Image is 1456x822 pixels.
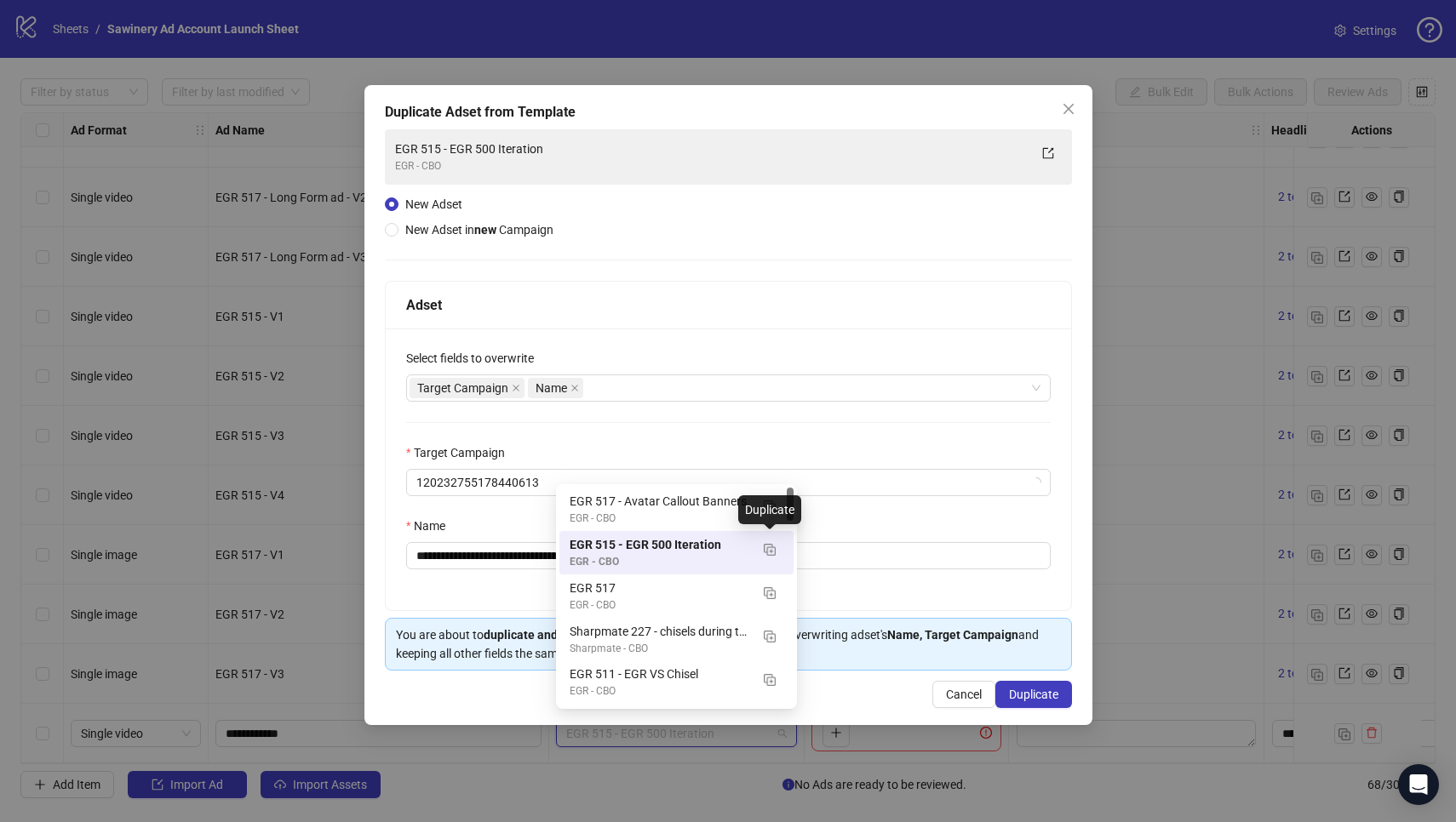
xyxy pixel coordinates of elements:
[396,625,1061,663] div: You are about to the selected adset without any ads, overwriting adset's and keeping all other fi...
[417,379,508,397] span: Target Campaign
[570,554,749,570] div: EGR - CBO
[756,492,783,519] button: Duplicate
[570,683,749,699] div: EGR - CBO
[406,443,516,462] label: Target Campaign
[764,674,776,686] img: Duplicate
[946,688,982,701] span: Cancel
[405,197,462,211] span: New Adset
[1398,764,1439,805] div: Open Intercom Messenger
[406,294,1051,316] div: Adset
[570,622,749,641] div: Sharpmate 227 - chisels during than you think - Iteration new hooks
[559,531,794,574] div: EGR 515 - EGR 500 Iteration
[559,574,794,618] div: EGR 517
[559,618,794,661] div: Sharpmate 227 - chisels during than you think - Iteration new hooks
[406,517,456,535] label: Name
[570,579,749,597] div: EGR 517
[570,535,749,554] div: EGR 515 - EGR 500 Iteration
[395,140,1028,158] div: EGR 515 - EGR 500 Iteration
[756,622,783,649] button: Duplicate
[764,544,776,556] img: Duplicate
[570,665,749,683] div: EGR 511 - EGR VS Chisel
[764,587,776,599] img: Duplicate
[528,378,583,398] span: Name
[570,492,749,511] div: EGR 517 - Avatar Callout Banners
[416,470,1040,495] span: 120232755178440613
[764,631,776,642] img: Duplicate
[1042,147,1054,159] span: export
[887,628,1018,642] strong: Name, Target Campaign
[484,628,600,642] strong: duplicate and publish
[536,379,567,397] span: Name
[570,641,749,657] div: Sharpmate - CBO
[570,384,579,392] span: close
[756,665,783,692] button: Duplicate
[1009,688,1058,701] span: Duplicate
[385,102,1072,123] div: Duplicate Adset from Template
[559,704,794,747] div: Sharpmate 230 - Two knotty Dogs
[406,542,1051,569] input: Name
[512,384,520,392] span: close
[570,511,749,527] div: EGR - CBO
[559,488,794,531] div: EGR 517 - Avatar Callout Banners
[756,535,783,562] button: Duplicate
[570,597,749,614] div: EGR - CBO
[410,378,525,398] span: Target Campaign
[559,660,794,704] div: EGR 511 - EGR VS Chisel
[405,223,553,237] span: New Adset in Campaign
[1062,102,1075,116] span: close
[932,681,995,708] button: Cancel
[1055,95,1082,123] button: Close
[738,495,801,524] div: Duplicate
[395,158,1028,174] div: EGR - CBO
[406,349,545,368] label: Select fields to overwrite
[756,579,783,606] button: Duplicate
[995,681,1072,708] button: Duplicate
[474,223,496,237] strong: new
